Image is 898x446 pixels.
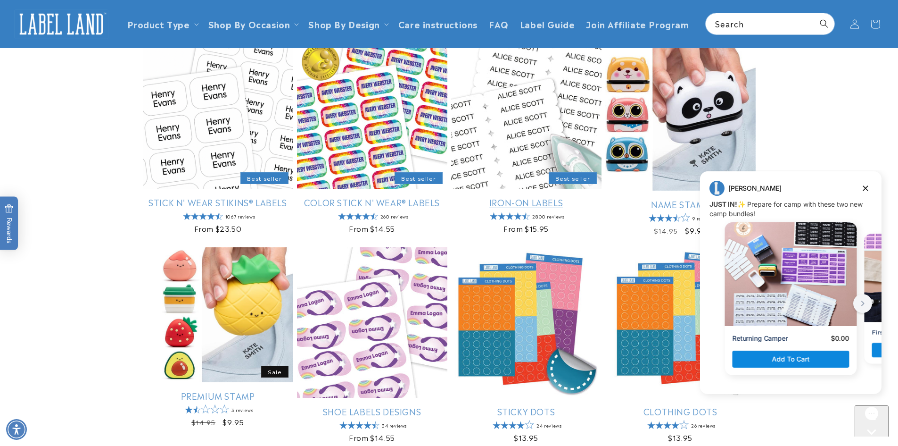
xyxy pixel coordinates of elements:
[5,204,14,243] span: Rewards
[514,13,581,35] a: Label Guide
[580,13,694,35] a: Join Affiliate Program
[143,197,293,208] a: Stick N' Wear Stikins® Labels
[303,13,392,35] summary: Shop By Design
[586,18,689,29] span: Join Affiliate Program
[308,17,379,30] a: Shop By Design
[693,170,889,408] iframe: Gorgias live chat campaigns
[122,13,203,35] summary: Product Type
[393,13,483,35] a: Care instructions
[8,370,119,399] iframe: Sign Up via Text for Offers
[855,405,889,437] iframe: Gorgias live chat messenger
[483,13,514,35] a: FAQ
[160,124,179,143] button: next button
[451,406,601,417] a: Sticky Dots
[489,18,509,29] span: FAQ
[814,13,834,34] button: Search
[203,13,303,35] summary: Shop By Occasion
[127,17,190,30] a: Product Type
[398,18,478,29] span: Care instructions
[143,390,293,401] a: Premium Stamp
[14,9,108,39] img: Label Land
[605,199,756,210] a: Name Stamp
[297,406,447,417] a: Shoe Labels Designs
[6,419,27,440] div: Accessibility Menu
[297,197,447,208] a: Color Stick N' Wear® Labels
[179,159,236,167] p: First Time Camper
[520,18,575,29] span: Label Guide
[11,6,112,42] a: Label Land
[451,197,601,208] a: Iron-On Labels
[208,18,290,29] span: Shop By Occasion
[605,406,756,417] a: Clothing Dots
